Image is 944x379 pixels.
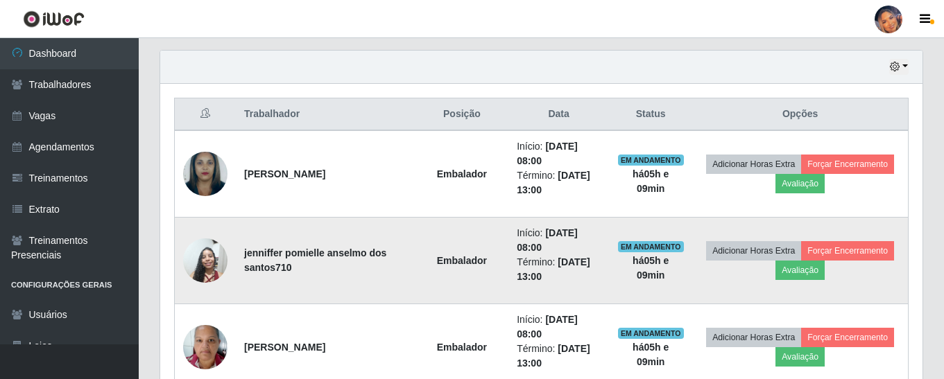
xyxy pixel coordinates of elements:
button: Forçar Encerramento [801,328,894,347]
li: Início: [517,312,601,342]
button: Forçar Encerramento [801,155,894,174]
li: Término: [517,168,601,197]
strong: Embalador [437,255,487,266]
th: Opções [692,98,908,131]
img: 1681423933642.jpeg [183,231,228,290]
button: Avaliação [775,347,825,367]
strong: há 05 h e 09 min [633,255,669,281]
th: Posição [415,98,508,131]
button: Forçar Encerramento [801,241,894,261]
strong: [PERSON_NAME] [244,168,325,179]
li: Início: [517,226,601,255]
button: Adicionar Horas Extra [706,328,801,347]
img: CoreUI Logo [23,10,85,28]
strong: jenniffer pomielle anselmo dos santos710 [244,247,386,273]
button: Adicionar Horas Extra [706,155,801,174]
strong: Embalador [437,168,487,179]
time: [DATE] 08:00 [517,141,578,166]
button: Avaliação [775,174,825,193]
strong: Embalador [437,342,487,353]
img: 1686577457270.jpeg [183,317,228,376]
button: Avaliação [775,261,825,280]
span: EM ANDAMENTO [618,328,684,339]
li: Início: [517,139,601,168]
li: Término: [517,342,601,371]
li: Término: [517,255,601,284]
button: Adicionar Horas Extra [706,241,801,261]
time: [DATE] 08:00 [517,314,578,340]
th: Trabalhador [236,98,415,131]
span: EM ANDAMENTO [618,241,684,252]
time: [DATE] 08:00 [517,227,578,253]
strong: [PERSON_NAME] [244,342,325,353]
img: 1696894448805.jpeg [183,145,228,203]
strong: há 05 h e 09 min [633,342,669,367]
th: Status [609,98,692,131]
strong: há 05 h e 09 min [633,168,669,194]
span: EM ANDAMENTO [618,155,684,166]
th: Data [508,98,609,131]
